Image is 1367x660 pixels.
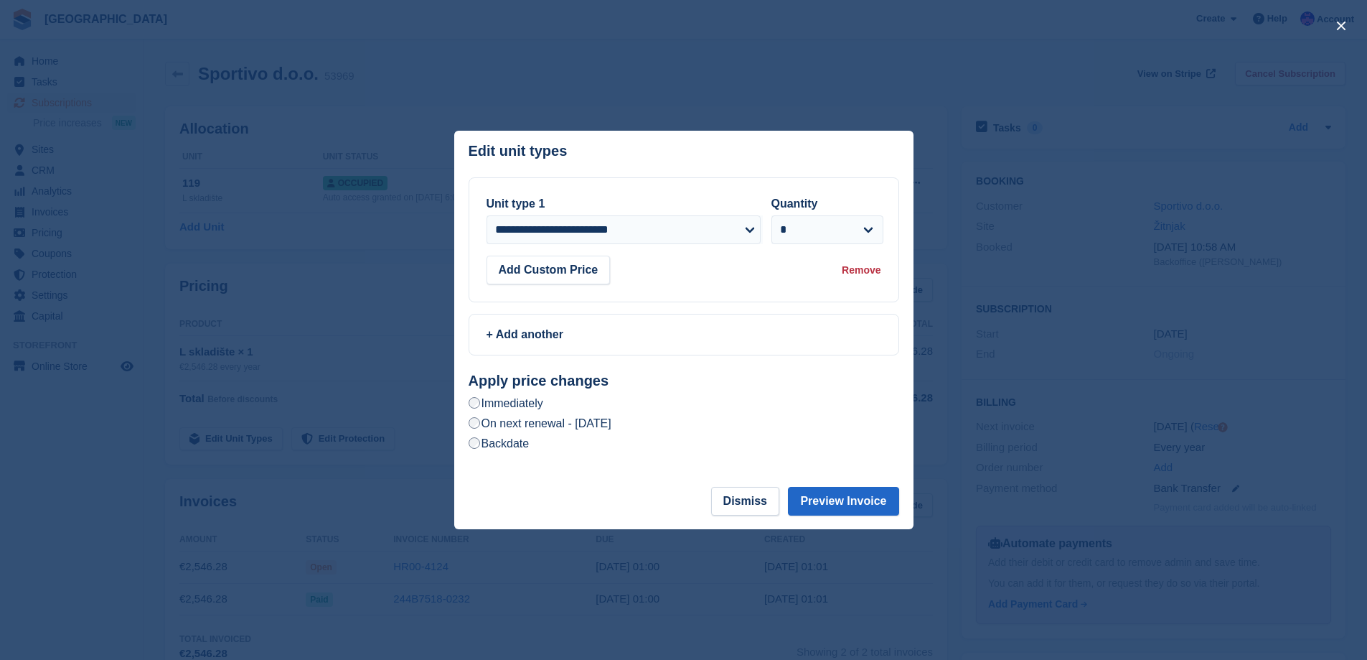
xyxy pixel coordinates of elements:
label: Immediately [469,396,543,411]
button: Dismiss [711,487,779,516]
input: Immediately [469,397,480,409]
label: Quantity [771,197,818,210]
div: Remove [842,263,880,278]
button: Preview Invoice [788,487,898,516]
input: On next renewal - [DATE] [469,417,480,429]
label: On next renewal - [DATE] [469,416,611,431]
button: Add Custom Price [487,256,611,284]
label: Unit type 1 [487,197,545,210]
input: Backdate [469,437,480,449]
strong: Apply price changes [469,373,609,389]
label: Backdate [469,436,530,451]
button: close [1330,14,1353,37]
a: + Add another [469,314,899,355]
div: + Add another [487,326,881,343]
p: Edit unit types [469,143,568,159]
